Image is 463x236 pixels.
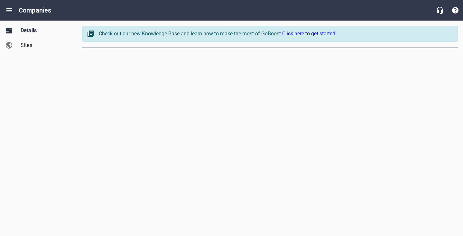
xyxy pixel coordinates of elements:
[2,3,17,18] button: Open drawer
[282,31,337,37] a: Click here to get started.
[21,27,69,34] span: Details
[432,3,448,18] button: Live Chat
[99,30,451,38] div: Check out our new Knowledge Base and learn how to make the most of GoBoost.
[448,3,463,18] button: Support Portal
[21,41,69,49] span: Sites
[19,5,51,15] h6: Companies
